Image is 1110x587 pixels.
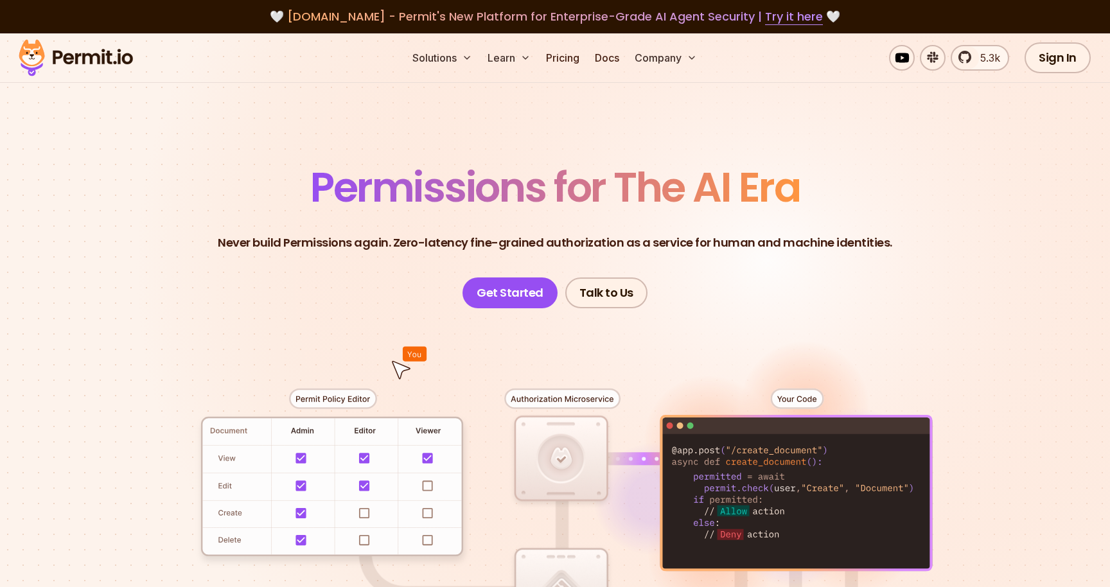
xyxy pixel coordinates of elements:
button: Learn [482,45,536,71]
a: Pricing [541,45,585,71]
span: 5.3k [973,50,1000,66]
img: Permit logo [13,36,139,80]
a: Docs [590,45,624,71]
a: 5.3k [951,45,1009,71]
a: Sign In [1025,42,1091,73]
button: Solutions [407,45,477,71]
button: Company [630,45,702,71]
a: Talk to Us [565,277,647,308]
span: Permissions for The AI Era [310,159,800,216]
p: Never build Permissions again. Zero-latency fine-grained authorization as a service for human and... [218,234,892,252]
span: [DOMAIN_NAME] - Permit's New Platform for Enterprise-Grade AI Agent Security | [287,8,823,24]
div: 🤍 🤍 [31,8,1079,26]
a: Get Started [463,277,558,308]
a: Try it here [765,8,823,25]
